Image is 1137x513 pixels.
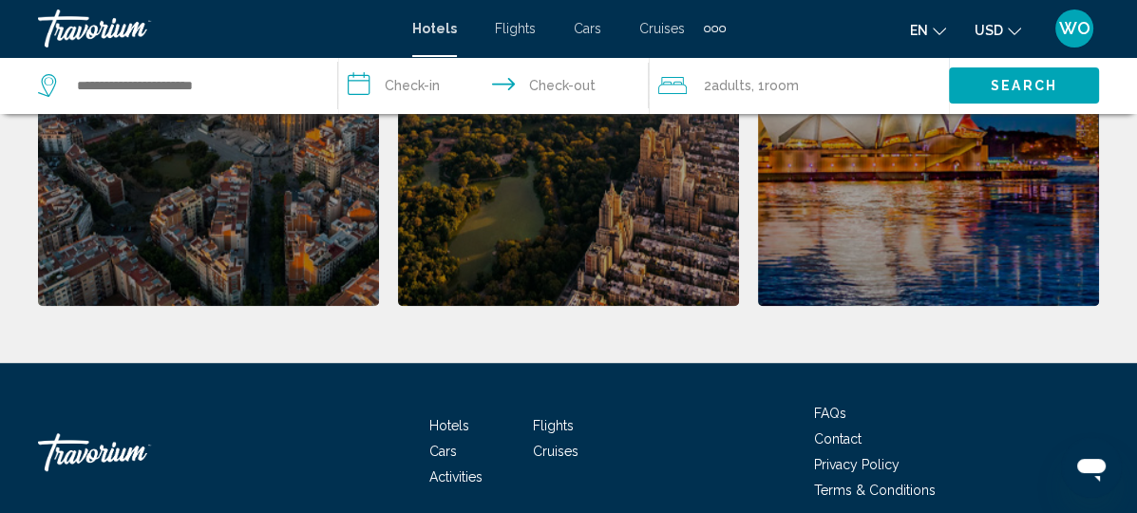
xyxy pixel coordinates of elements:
[1061,437,1122,498] iframe: Button to launch messaging window
[704,13,726,44] button: Extra navigation items
[649,57,949,114] button: Travelers: 2 adults, 0 children
[412,21,457,36] a: Hotels
[574,21,601,36] a: Cars
[814,431,862,446] a: Contact
[533,418,574,433] a: Flights
[1050,9,1099,48] button: User Menu
[38,424,228,481] a: Travorium
[910,23,928,38] span: en
[975,16,1021,44] button: Change currency
[765,78,799,93] span: Room
[429,418,469,433] a: Hotels
[495,21,536,36] a: Flights
[429,469,483,484] a: Activities
[704,72,751,99] span: 2
[814,406,846,421] a: FAQs
[38,9,393,47] a: Travorium
[338,57,648,114] button: Check in and out dates
[910,16,946,44] button: Change language
[1059,19,1090,38] span: WO
[949,67,1099,103] button: Search
[533,444,578,459] a: Cruises
[975,23,1003,38] span: USD
[814,457,900,472] a: Privacy Policy
[711,78,751,93] span: Adults
[751,72,799,99] span: , 1
[991,79,1057,94] span: Search
[429,444,457,459] a: Cars
[814,483,936,498] a: Terms & Conditions
[639,21,685,36] a: Cruises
